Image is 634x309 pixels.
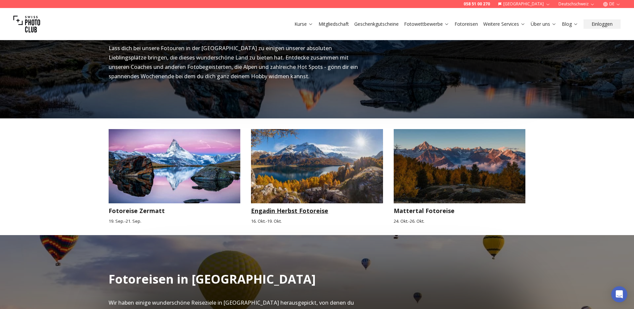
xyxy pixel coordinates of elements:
img: Engadin Herbst Fotoreise [251,129,383,203]
a: 058 51 00 270 [464,1,490,7]
a: Blog [562,21,578,27]
span: Lass dich bei unsere Fotouren in der [GEOGRAPHIC_DATA] zu einigen unserer absoluten Lieblingsplät... [109,44,358,80]
h3: Fotoreise Zermatt [109,206,241,215]
img: Swiss photo club [13,11,40,37]
div: Open Intercom Messenger [611,286,627,302]
a: Fotoreise ZermattFotoreise Zermatt19. Sep.-21. Sep. [109,129,241,224]
h2: Fotoreisen in [GEOGRAPHIC_DATA] [109,273,316,286]
a: Engadin Herbst FotoreiseEngadin Herbst Fotoreise16. Okt.-19. Okt. [251,129,383,224]
a: Über uns [531,21,556,27]
small: 16. Okt. - 19. Okt. [251,218,383,224]
button: Über uns [528,19,559,29]
a: Fotoreisen [455,21,478,27]
a: Weitere Services [483,21,525,27]
img: Mattertal Fotoreise [387,125,532,207]
button: Mitgliedschaft [316,19,352,29]
button: Weitere Services [481,19,528,29]
a: Kurse [294,21,313,27]
img: Fotoreise Zermatt [102,125,247,207]
h3: Mattertal Fotoreise [394,206,526,215]
button: Geschenkgutscheine [352,19,401,29]
button: Einloggen [584,19,621,29]
a: Fotowettbewerbe [404,21,449,27]
button: Fotowettbewerbe [401,19,452,29]
small: 24. Okt. - 26. Okt. [394,218,526,224]
a: Mattertal FotoreiseMattertal Fotoreise24. Okt.-26. Okt. [394,129,526,224]
a: Geschenkgutscheine [354,21,399,27]
button: Fotoreisen [452,19,481,29]
a: Mitgliedschaft [319,21,349,27]
small: 19. Sep. - 21. Sep. [109,218,241,224]
h3: Engadin Herbst Fotoreise [251,206,383,215]
button: Blog [559,19,581,29]
button: Kurse [292,19,316,29]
